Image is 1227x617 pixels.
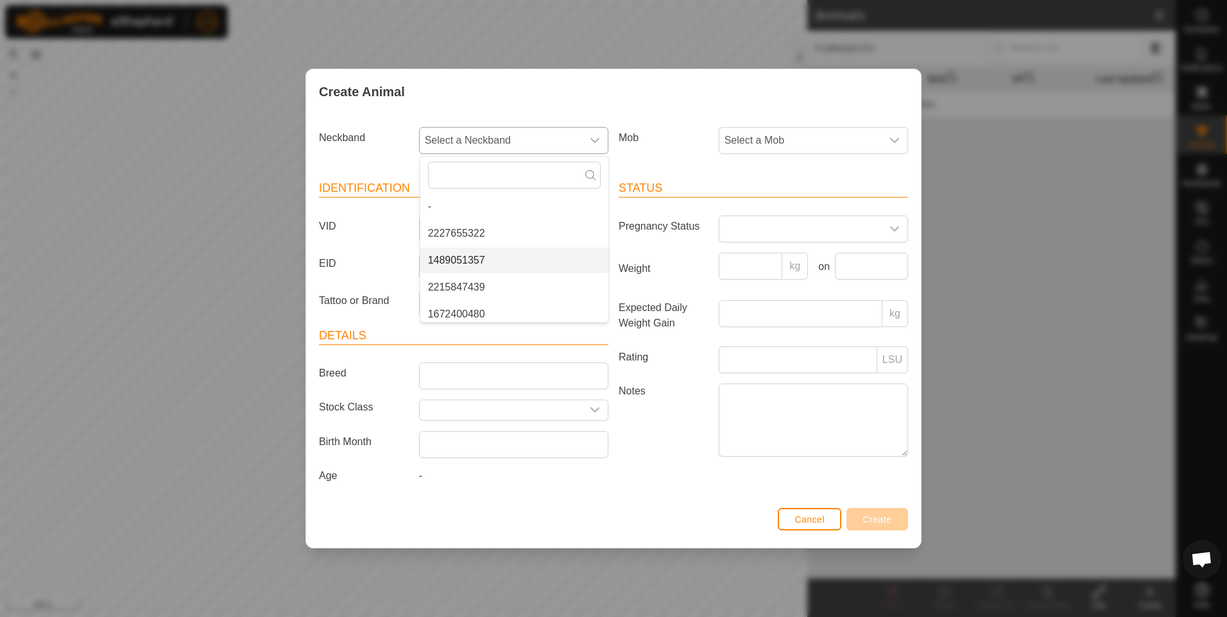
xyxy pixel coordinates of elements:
p-inputgroup-addon: LSU [877,346,908,373]
div: Open chat [1183,540,1221,579]
span: 1672400480 [428,307,485,322]
p-inputgroup-addon: kg [882,300,908,327]
span: 2227655322 [428,226,485,241]
li: 1489051357 [420,248,608,273]
label: Pregnancy Status [613,216,714,237]
label: EID [314,253,414,275]
span: Cancel [794,514,825,525]
label: Notes [613,384,714,456]
span: - [419,470,422,481]
span: Create Animal [319,82,405,101]
div: dropdown trigger [582,128,608,153]
span: 2215847439 [428,280,485,295]
label: Neckband [314,127,414,149]
span: 1489051357 [428,253,485,268]
header: Identification [319,180,608,198]
label: Birth Month [314,431,414,453]
header: Details [319,327,608,345]
span: Select a Neckband [420,128,582,153]
label: on [813,259,830,275]
li: 2227655322 [420,221,608,246]
label: Rating [613,346,714,368]
p-inputgroup-addon: kg [782,253,808,280]
header: Status [619,180,908,198]
div: dropdown trigger [582,400,608,420]
label: Breed [314,362,414,384]
label: Mob [613,127,714,149]
button: Cancel [778,508,841,530]
label: Expected Daily Weight Gain [613,300,714,331]
label: VID [314,216,414,237]
button: Create [846,508,908,530]
div: dropdown trigger [882,216,907,242]
label: Weight [613,253,714,285]
li: 2215847439 [420,275,608,300]
span: Create [863,514,892,525]
div: dropdown trigger [882,128,907,153]
li: 1672400480 [420,301,608,327]
label: Tattoo or Brand [314,290,414,312]
span: - [428,199,431,214]
label: Age [314,468,414,484]
label: Stock Class [314,400,414,416]
li: - [420,194,608,219]
span: Select a Mob [719,128,882,153]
